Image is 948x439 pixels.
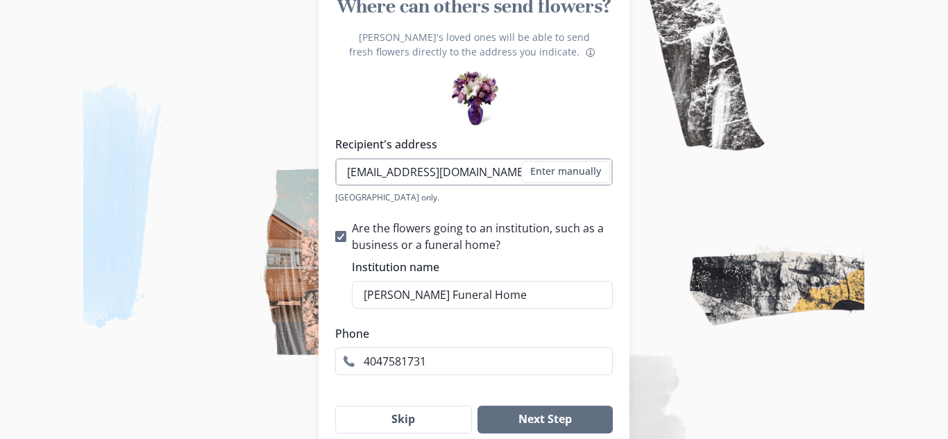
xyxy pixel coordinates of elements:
input: Search address [335,158,613,186]
label: Institution name [352,259,604,275]
button: Enter manually [521,161,610,183]
div: [GEOGRAPHIC_DATA] only. [335,191,613,203]
label: Recipient's address [335,136,604,153]
button: About flower deliveries [582,44,599,61]
button: Next Step [477,406,613,433]
span: Are the flowers going to an institution, such as a business or a funeral home? [352,220,613,253]
div: Preview of some flower bouquets [448,67,500,119]
button: Skip [335,406,472,433]
label: Phone [335,325,604,342]
p: [PERSON_NAME]'s loved ones will be able to send fresh flowers directly to the address you indicate. [335,30,613,62]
